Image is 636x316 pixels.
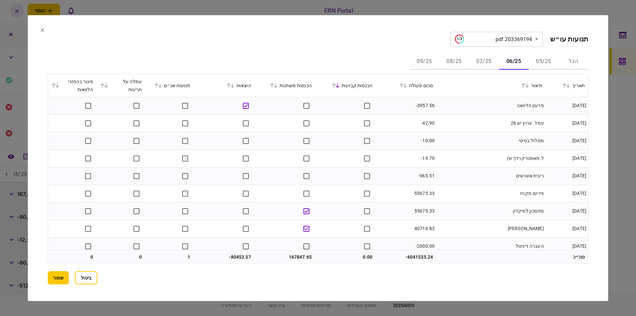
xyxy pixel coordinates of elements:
[376,220,436,237] td: 40716.83
[376,250,436,264] td: -6041535.24
[436,114,546,132] td: עמל. ערוץ יש 26
[379,81,433,89] div: סכום פעולה
[258,81,312,89] div: הכנסות משתנות
[546,167,588,185] td: [DATE]
[376,114,436,132] td: -42.90
[254,250,315,264] td: 167847.65
[100,77,142,93] div: עמלה על חריגות
[51,77,93,93] div: פיגור בהחזרי הלוואות
[48,250,97,264] td: 0
[546,250,588,264] td: סה״כ
[546,132,588,150] td: [DATE]
[75,271,97,284] button: ביטול
[376,237,436,255] td: -2000.00
[48,271,69,284] button: שמור
[549,81,585,89] div: תאריך
[376,132,436,150] td: -10.00
[436,185,546,202] td: פדיום מקוזז
[315,250,376,264] td: 0.00
[436,150,546,167] td: ל.מאסטרקרד(י ש)
[558,54,588,70] button: הכל
[148,81,190,89] div: תנועות אכ״ם
[546,220,588,237] td: [DATE]
[436,132,546,150] td: מסלול בסיסי
[376,202,436,220] td: 55675.33
[376,167,436,185] td: -965.51
[455,34,532,44] div: 203369194.pdf
[499,54,529,70] button: 06/25
[436,220,546,237] td: [PERSON_NAME]
[546,97,588,114] td: [DATE]
[440,81,542,89] div: תיאור
[469,54,499,70] button: 07/25
[436,97,546,114] td: פרעון הלוואה
[197,81,251,89] div: הוצאות
[318,81,372,89] div: הכנסות קבועות
[456,37,462,41] text: 1/3
[546,114,588,132] td: [DATE]
[376,150,436,167] td: -19.70
[529,54,558,70] button: 05/25
[546,202,588,220] td: [DATE]
[546,185,588,202] td: [DATE]
[145,250,194,264] td: 1
[436,167,546,185] td: ריבית אשראים
[439,54,469,70] button: 08/25
[376,185,436,202] td: -55675.33
[97,250,145,264] td: 0
[194,250,254,264] td: -80452.57
[409,54,439,70] button: 09/25
[546,237,588,255] td: [DATE]
[436,237,546,255] td: העברה דיגיטל
[376,97,436,114] td: -3957.56
[550,35,588,43] h2: תנועות עו״ש
[546,150,588,167] td: [DATE]
[436,202,546,220] td: מחסכון לפיקדון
